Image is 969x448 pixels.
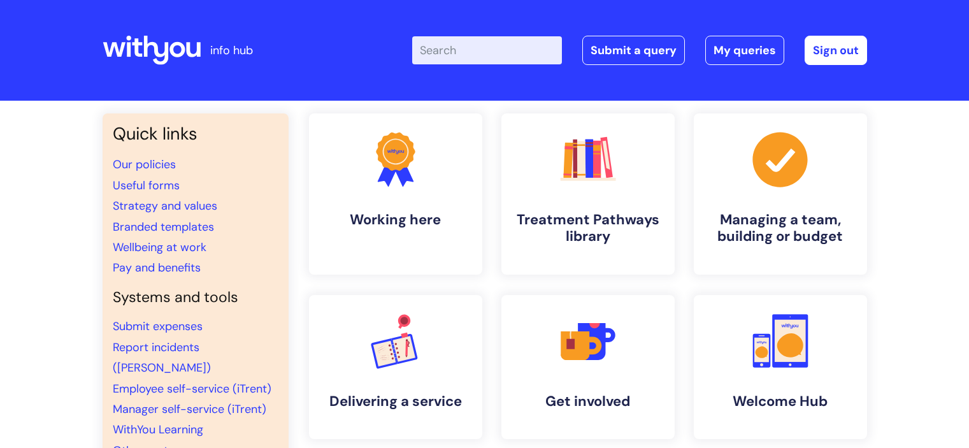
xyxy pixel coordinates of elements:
[412,36,562,64] input: Search
[309,295,482,439] a: Delivering a service
[113,178,180,193] a: Useful forms
[113,240,206,255] a: Wellbeing at work
[113,260,201,275] a: Pay and benefits
[113,319,203,334] a: Submit expenses
[319,393,472,410] h4: Delivering a service
[113,381,271,396] a: Employee self-service (iTrent)
[582,36,685,65] a: Submit a query
[309,113,482,275] a: Working here
[113,219,214,235] a: Branded templates
[113,198,217,213] a: Strategy and values
[705,36,784,65] a: My queries
[704,393,857,410] h4: Welcome Hub
[113,401,266,417] a: Manager self-service (iTrent)
[113,422,203,437] a: WithYou Learning
[512,212,664,245] h4: Treatment Pathways library
[805,36,867,65] a: Sign out
[113,289,278,307] h4: Systems and tools
[412,36,867,65] div: | -
[694,113,867,275] a: Managing a team, building or budget
[501,295,675,439] a: Get involved
[319,212,472,228] h4: Working here
[501,113,675,275] a: Treatment Pathways library
[113,340,211,375] a: Report incidents ([PERSON_NAME])
[113,124,278,144] h3: Quick links
[210,40,253,61] p: info hub
[694,295,867,439] a: Welcome Hub
[512,393,664,410] h4: Get involved
[704,212,857,245] h4: Managing a team, building or budget
[113,157,176,172] a: Our policies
